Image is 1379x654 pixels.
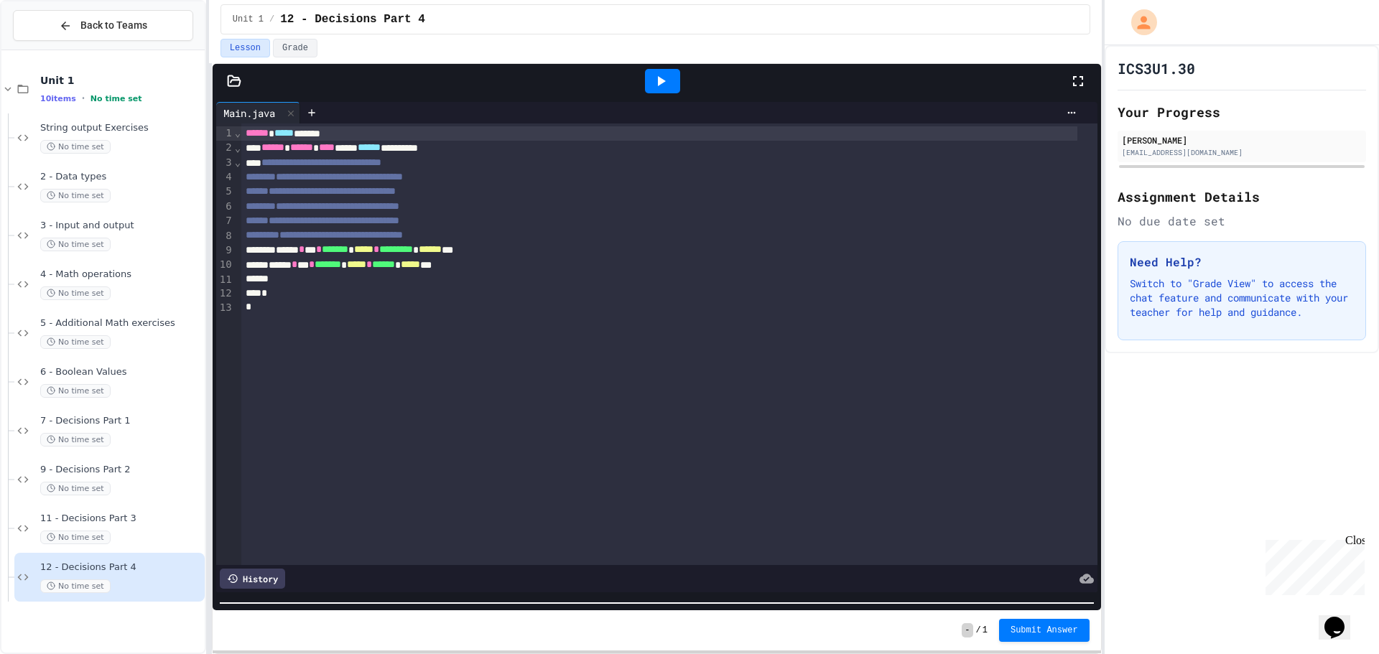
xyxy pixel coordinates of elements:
[999,619,1090,642] button: Submit Answer
[40,189,111,202] span: No time set
[40,579,111,593] span: No time set
[40,286,111,300] span: No time set
[1118,102,1366,122] h2: Your Progress
[40,238,111,251] span: No time set
[40,384,111,398] span: No time set
[1260,534,1365,595] iframe: chat widget
[40,366,202,378] span: 6 - Boolean Values
[13,10,193,41] button: Back to Teams
[40,74,202,87] span: Unit 1
[1130,276,1354,319] p: Switch to "Grade View" to access the chat feature and communicate with your teacher for help and ...
[1122,134,1362,146] div: [PERSON_NAME]
[273,39,317,57] button: Grade
[1116,6,1161,39] div: My Account
[40,220,202,232] span: 3 - Input and output
[983,625,988,636] span: 1
[1118,212,1366,230] div: No due date set
[40,94,76,103] span: 10 items
[40,122,202,134] span: String output Exercises
[280,11,425,28] span: 12 - Decisions Part 4
[40,317,202,330] span: 5 - Additional Math exercises
[233,14,264,25] span: Unit 1
[1130,253,1354,271] h3: Need Help?
[40,561,202,574] span: 12 - Decisions Part 4
[1011,625,1078,636] span: Submit Answer
[80,18,147,33] span: Back to Teams
[40,140,111,154] span: No time set
[269,14,274,25] span: /
[40,464,202,476] span: 9 - Decisions Part 2
[40,482,111,495] span: No time set
[1118,187,1366,207] h2: Assignment Details
[40,268,202,281] span: 4 - Math operations
[1122,147,1362,158] div: [EMAIL_ADDRESS][DOMAIN_NAME]
[40,433,111,447] span: No time set
[220,39,270,57] button: Lesson
[40,415,202,427] span: 7 - Decisions Part 1
[90,94,142,103] span: No time set
[962,623,972,637] span: -
[40,513,202,525] span: 11 - Decisions Part 3
[40,171,202,183] span: 2 - Data types
[40,335,111,349] span: No time set
[1319,597,1365,640] iframe: chat widget
[40,531,111,544] span: No time set
[976,625,981,636] span: /
[1118,58,1195,78] h1: ICS3U1.30
[6,6,99,91] div: Chat with us now!Close
[82,93,85,104] span: •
